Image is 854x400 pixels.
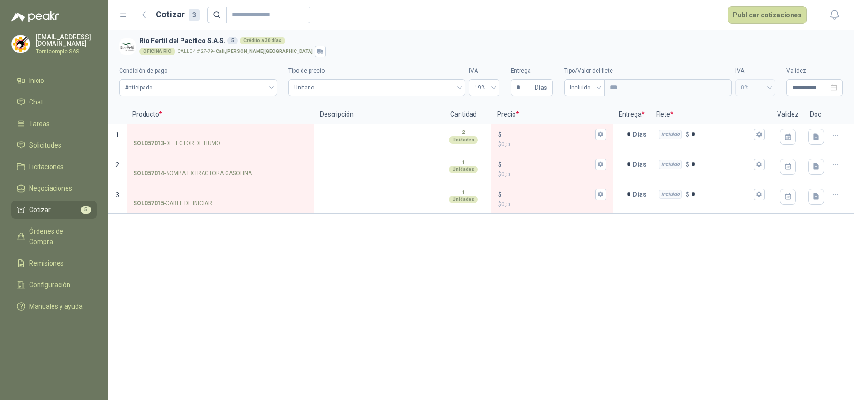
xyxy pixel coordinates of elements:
[29,75,44,86] span: Inicio
[754,129,765,140] button: Incluido $
[294,81,460,95] span: Unitario
[133,161,308,168] input: SOL057014-BOMBA EXTRACTORA GASOLINA
[227,37,238,44] div: 5
[469,67,499,75] label: IVA
[491,105,612,124] p: Precio
[754,159,765,170] button: Incluido $
[29,280,70,290] span: Configuración
[133,131,308,138] input: SOL057013-DETECTOR DE HUMO
[498,189,502,200] p: $
[11,11,59,22] img: Logo peakr
[11,297,97,315] a: Manuales y ayuda
[498,159,502,170] p: $
[786,67,843,75] label: Validez
[36,34,97,47] p: [EMAIL_ADDRESS][DOMAIN_NAME]
[435,105,491,124] p: Cantidad
[11,93,97,111] a: Chat
[29,258,64,268] span: Remisiones
[133,139,164,148] strong: SOL057013
[133,169,164,178] strong: SOL057014
[462,159,465,166] p: 1
[115,161,119,169] span: 2
[686,159,689,170] p: $
[728,6,807,24] button: Publicar cotizaciones
[449,166,478,173] div: Unidades
[741,81,770,95] span: 0%
[29,140,61,150] span: Solicitudes
[216,49,313,54] strong: Cali , [PERSON_NAME][GEOGRAPHIC_DATA]
[501,201,510,207] span: 0
[240,37,285,44] div: Crédito a 30 días
[11,115,97,133] a: Tareas
[633,185,650,204] p: Días
[691,161,752,168] input: Incluido $
[650,105,771,124] p: Flete
[133,191,308,198] input: SOL057015-CABLE DE INICIAR
[504,131,593,138] input: $$0,00
[29,226,88,247] span: Órdenes de Compra
[125,81,272,95] span: Anticipado
[633,155,650,174] p: Días
[511,67,553,75] label: Entrega
[504,161,593,168] input: $$0,00
[449,136,478,144] div: Unidades
[462,129,465,136] p: 2
[119,38,136,55] img: Company Logo
[11,136,97,154] a: Solicitudes
[462,189,465,196] p: 1
[189,9,200,21] div: 3
[659,160,682,169] div: Incluido
[11,254,97,272] a: Remisiones
[156,8,200,21] h2: Cotizar
[29,162,64,172] span: Licitaciones
[115,191,119,199] span: 3
[29,119,50,129] span: Tareas
[735,67,775,75] label: IVA
[11,158,97,176] a: Licitaciones
[659,130,682,139] div: Incluido
[501,171,510,178] span: 0
[613,105,650,124] p: Entrega
[288,67,465,75] label: Tipo de precio
[12,35,30,53] img: Company Logo
[505,142,510,147] span: ,00
[501,141,510,148] span: 0
[29,183,72,193] span: Negociaciones
[686,129,689,140] p: $
[29,205,51,215] span: Cotizar
[119,67,277,75] label: Condición de pago
[133,169,252,178] p: - BOMBA EXTRACTORA GASOLINA
[11,179,97,197] a: Negociaciones
[691,191,752,198] input: Incluido $
[11,201,97,219] a: Cotizar5
[133,139,220,148] p: - DETECTOR DE HUMO
[498,170,606,179] p: $
[498,140,606,149] p: $
[595,159,606,170] button: $$0,00
[595,129,606,140] button: $$0,00
[29,301,83,311] span: Manuales y ayuda
[771,105,804,124] p: Validez
[505,172,510,177] span: ,00
[633,125,650,144] p: Días
[11,222,97,251] a: Órdenes de Compra
[498,200,606,209] p: $
[314,105,435,124] p: Descripción
[139,36,839,46] h3: Rio Fertil del Pacífico S.A.S.
[691,131,752,138] input: Incluido $
[595,189,606,200] button: $$0,00
[29,97,43,107] span: Chat
[81,206,91,214] span: 5
[133,199,212,208] p: - CABLE DE INICIAR
[475,81,494,95] span: 19%
[177,49,313,54] p: CALLE 4 # 27-79 -
[804,105,828,124] p: Doc
[504,191,593,198] input: $$0,00
[127,105,314,124] p: Producto
[449,196,478,203] div: Unidades
[133,199,164,208] strong: SOL057015
[535,80,547,96] span: Días
[115,131,119,139] span: 1
[36,49,97,54] p: Tornicomple SAS
[754,189,765,200] button: Incluido $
